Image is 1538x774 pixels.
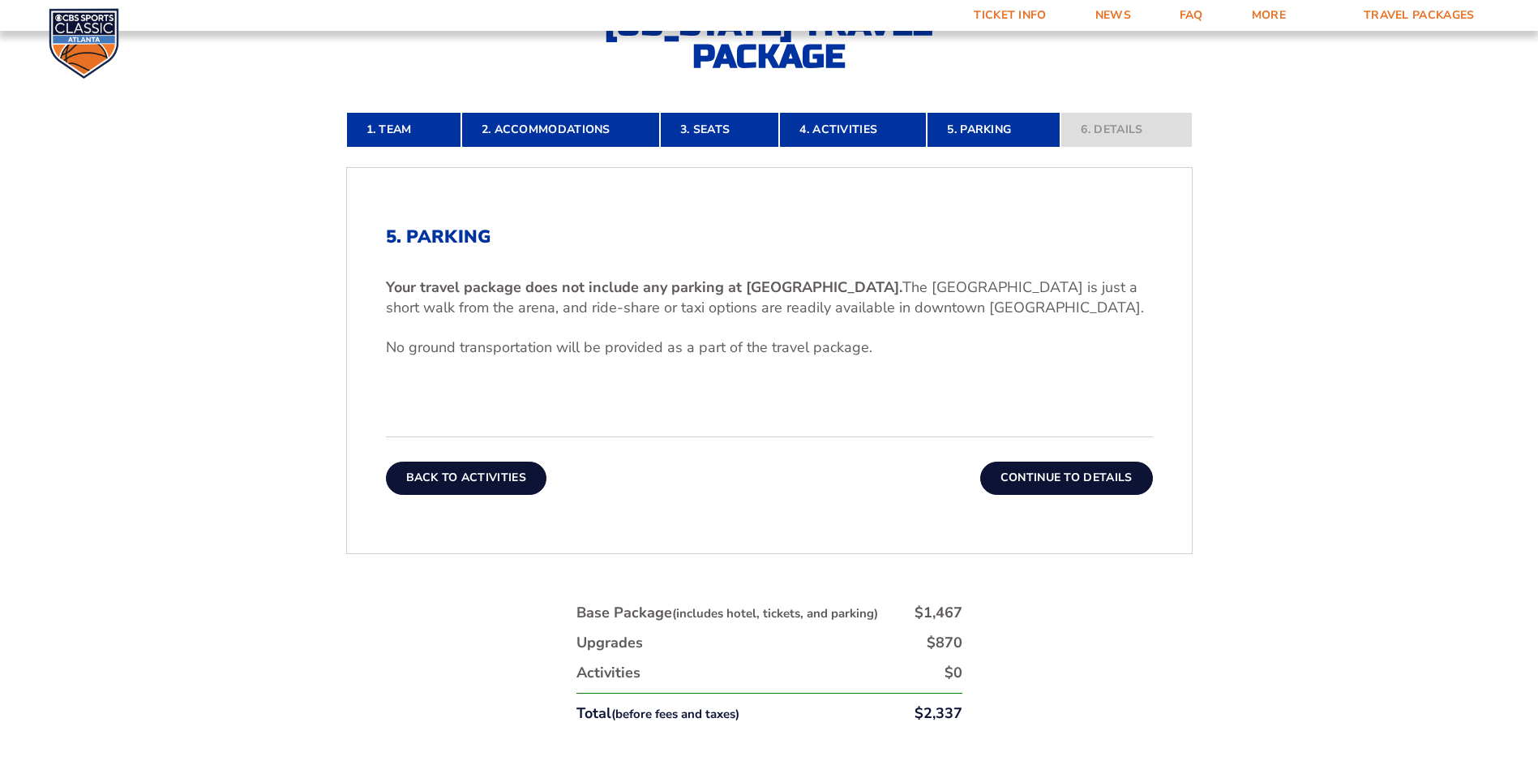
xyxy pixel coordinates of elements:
[49,8,119,79] img: CBS Sports Classic
[915,603,962,623] div: $1,467
[779,112,927,148] a: 4. Activities
[461,112,660,148] a: 2. Accommodations
[386,226,1153,247] h2: 5. Parking
[346,112,461,148] a: 1. Team
[576,703,739,724] div: Total
[576,633,643,653] div: Upgrades
[386,277,1153,318] p: The [GEOGRAPHIC_DATA] is just a short walk from the arena, and ride-share or taxi options are rea...
[576,663,640,683] div: Activities
[591,8,948,73] h2: [US_STATE] Travel Package
[672,605,878,621] small: (includes hotel, tickets, and parking)
[660,112,779,148] a: 3. Seats
[980,462,1153,494] button: Continue To Details
[386,462,546,494] button: Back To Activities
[927,633,962,653] div: $870
[386,338,1153,358] p: No ground transportation will be provided as a part of the travel package.
[611,706,739,722] small: (before fees and taxes)
[945,663,962,683] div: $0
[915,703,962,724] div: $2,337
[386,277,902,297] b: Your travel package does not include any parking at [GEOGRAPHIC_DATA].
[576,603,878,623] div: Base Package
